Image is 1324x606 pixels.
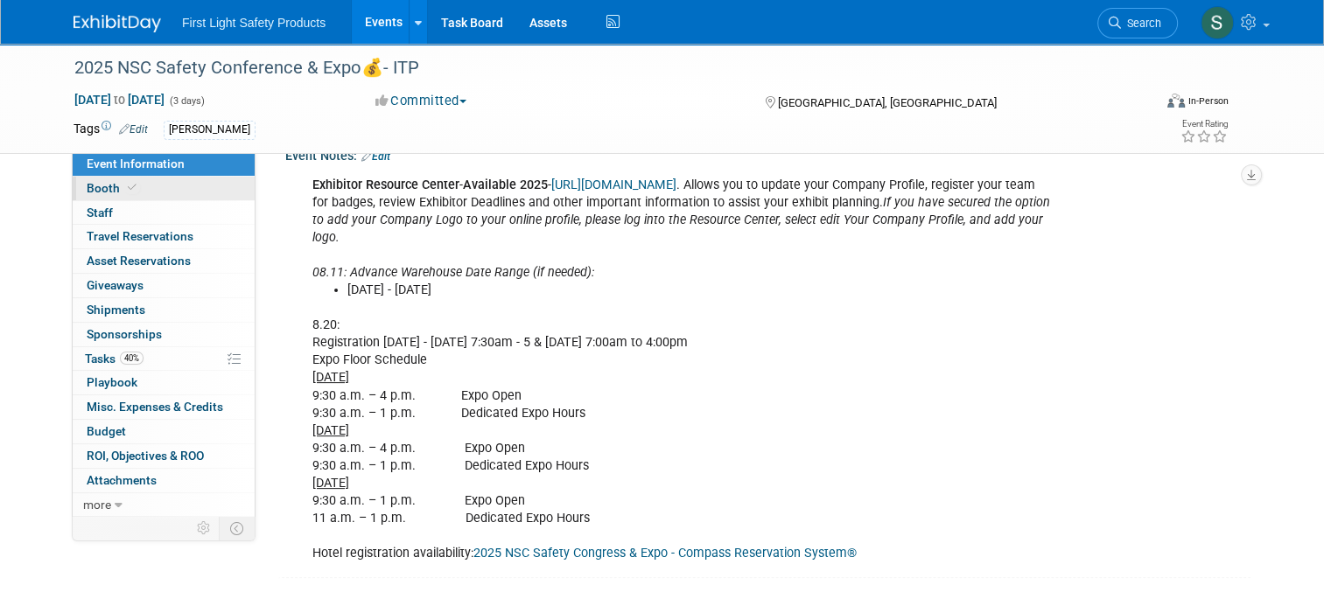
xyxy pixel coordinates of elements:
[1097,8,1178,38] a: Search
[73,152,255,176] a: Event Information
[73,469,255,492] a: Attachments
[74,15,161,32] img: ExhibitDay
[74,92,165,108] span: [DATE] [DATE]
[68,52,1131,84] div: 2025 NSC Safety Conference & Expo💰- ITP
[369,92,473,110] button: Committed
[182,16,326,30] span: First Light Safety Products
[73,274,255,297] a: Giveaways
[87,229,193,243] span: Travel Reservations
[73,444,255,468] a: ROI, Objectives & ROO
[1187,94,1229,108] div: In-Person
[73,177,255,200] a: Booth
[73,249,255,273] a: Asset Reservations
[1201,6,1234,39] img: Steph Willemsen
[1058,91,1229,117] div: Event Format
[87,400,223,414] span: Misc. Expenses & Credits
[220,517,256,540] td: Toggle Event Tabs
[312,178,459,192] b: Exhibitor Resource Center
[87,473,157,487] span: Attachments
[463,178,548,192] b: Available 2025
[87,449,204,463] span: ROI, Objectives & ROO
[312,265,594,280] i: 08.11: Advance Warehouse Date Range (if needed):
[312,370,349,385] u: [DATE]
[87,375,137,389] span: Playbook
[73,298,255,322] a: Shipments
[361,150,390,163] a: Edit
[73,201,255,225] a: Staff
[73,225,255,248] a: Travel Reservations
[87,303,145,317] span: Shipments
[73,371,255,394] a: Playbook
[73,323,255,346] a: Sponsorships
[300,168,1063,572] div: - - . Allows you to update your Company Profile, register your team for badges, review Exhibitor ...
[347,282,1053,299] li: [DATE] - [DATE]
[73,347,255,371] a: Tasks40%
[778,96,997,109] span: [GEOGRAPHIC_DATA], [GEOGRAPHIC_DATA]
[87,205,113,219] span: Staff
[473,546,857,561] a: 2025 NSC Safety Congress & Expo - Compass Reservation System®
[73,420,255,443] a: Budget
[312,423,349,438] u: [DATE]
[189,517,220,540] td: Personalize Event Tab Strip
[73,395,255,419] a: Misc. Expenses & Credits
[111,93,128,107] span: to
[312,195,1050,245] i: If you have secured the option to add your Company Logo to your online profile, please log into t...
[83,498,111,512] span: more
[312,476,349,491] u: [DATE]
[87,157,185,171] span: Event Information
[74,120,148,140] td: Tags
[87,327,162,341] span: Sponsorships
[128,183,137,192] i: Booth reservation complete
[1121,17,1161,30] span: Search
[1180,120,1228,129] div: Event Rating
[1167,94,1185,108] img: Format-Inperson.png
[120,352,144,365] span: 40%
[85,352,144,366] span: Tasks
[87,278,144,292] span: Giveaways
[164,121,256,139] div: [PERSON_NAME]
[119,123,148,136] a: Edit
[87,254,191,268] span: Asset Reservations
[73,493,255,517] a: more
[87,424,126,438] span: Budget
[168,95,205,107] span: (3 days)
[87,181,140,195] span: Booth
[551,178,676,192] a: [URL][DOMAIN_NAME]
